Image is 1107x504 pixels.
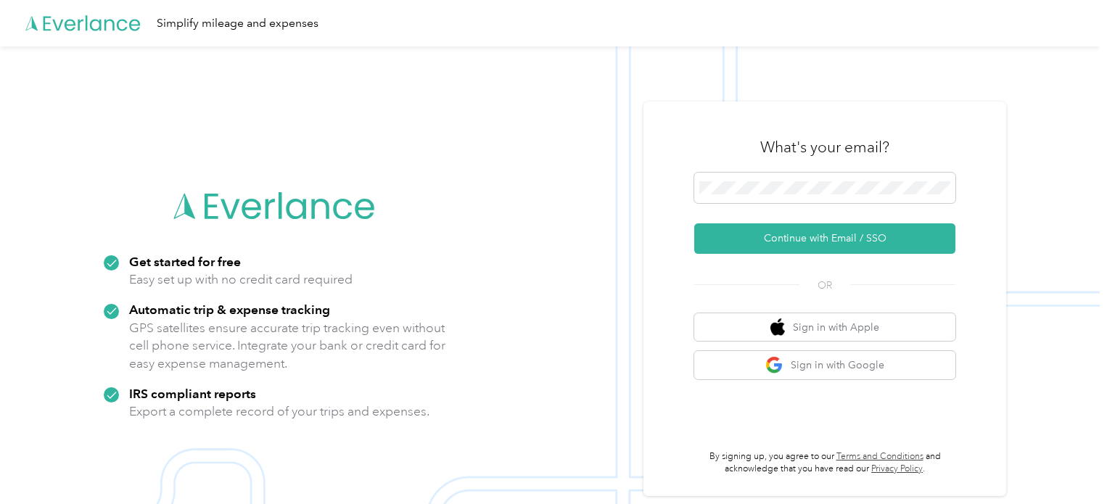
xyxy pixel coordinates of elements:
[129,270,353,289] p: Easy set up with no credit card required
[157,15,318,33] div: Simplify mileage and expenses
[1026,423,1107,504] iframe: Everlance-gr Chat Button Frame
[799,278,850,293] span: OR
[760,137,889,157] h3: What's your email?
[129,319,446,373] p: GPS satellites ensure accurate trip tracking even without cell phone service. Integrate your bank...
[694,223,955,254] button: Continue with Email / SSO
[694,450,955,476] p: By signing up, you agree to our and acknowledge that you have read our .
[129,402,429,421] p: Export a complete record of your trips and expenses.
[765,356,783,374] img: google logo
[694,313,955,342] button: apple logoSign in with Apple
[836,451,923,462] a: Terms and Conditions
[694,351,955,379] button: google logoSign in with Google
[129,254,241,269] strong: Get started for free
[770,318,785,336] img: apple logo
[129,386,256,401] strong: IRS compliant reports
[129,302,330,317] strong: Automatic trip & expense tracking
[871,463,923,474] a: Privacy Policy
